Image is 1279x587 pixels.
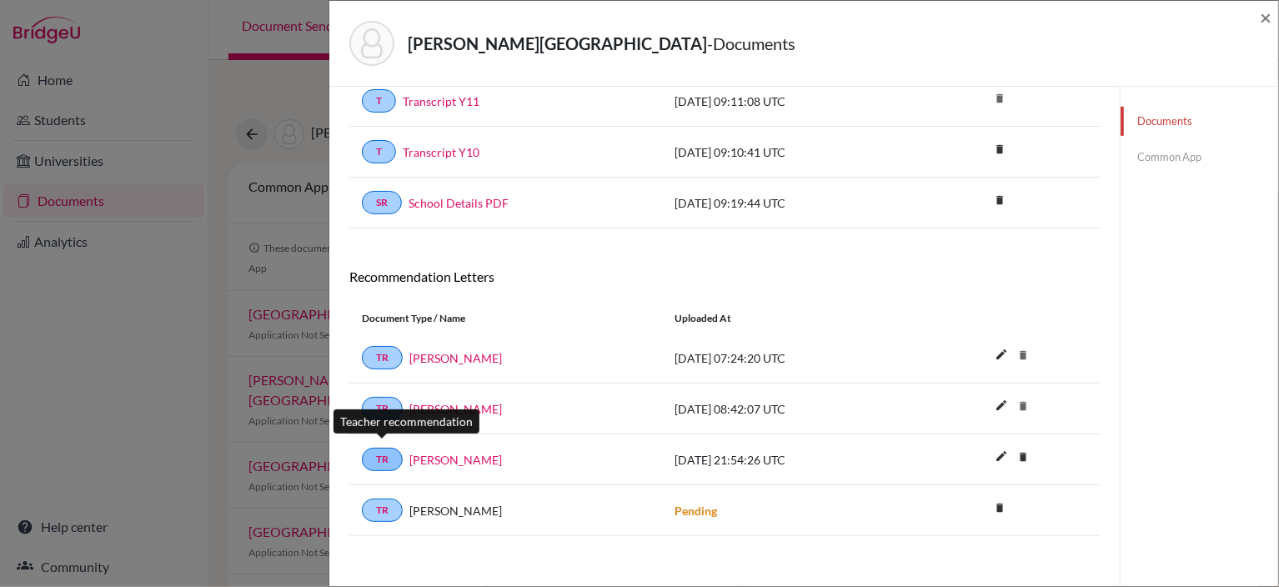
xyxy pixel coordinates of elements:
[662,311,912,326] div: Uploaded at
[987,498,1012,520] a: delete
[675,351,785,365] span: [DATE] 07:24:20 UTC
[987,188,1012,213] i: delete
[662,194,912,212] div: [DATE] 09:19:44 UTC
[362,140,396,163] a: T
[1121,107,1278,136] a: Documents
[662,93,912,110] div: [DATE] 09:11:08 UTC
[987,394,1016,419] button: edit
[403,93,479,110] a: Transcript Y11
[1011,343,1036,368] i: delete
[1260,8,1271,28] button: Close
[349,311,662,326] div: Document Type / Name
[675,402,785,416] span: [DATE] 08:42:07 UTC
[987,344,1016,369] button: edit
[409,502,502,519] span: [PERSON_NAME]
[362,89,396,113] a: T
[409,194,509,212] a: School Details PDF
[409,451,502,469] a: [PERSON_NAME]
[362,448,403,471] a: TR
[675,504,717,518] strong: Pending
[662,143,912,161] div: [DATE] 09:10:41 UTC
[988,443,1015,469] i: edit
[362,346,403,369] a: TR
[987,139,1012,162] a: delete
[403,143,479,161] a: Transcript Y10
[1011,394,1036,419] i: delete
[408,33,707,53] strong: [PERSON_NAME][GEOGRAPHIC_DATA]
[707,33,795,53] span: - Documents
[409,400,502,418] a: [PERSON_NAME]
[362,499,403,522] a: TR
[409,349,502,367] a: [PERSON_NAME]
[987,190,1012,213] a: delete
[675,453,785,467] span: [DATE] 21:54:26 UTC
[987,137,1012,162] i: delete
[987,495,1012,520] i: delete
[1011,447,1036,469] a: delete
[988,341,1015,368] i: edit
[988,392,1015,419] i: edit
[362,191,402,214] a: SR
[1121,143,1278,172] a: Common App
[1260,5,1271,29] span: ×
[349,268,1100,284] h6: Recommendation Letters
[362,397,403,420] a: TR
[987,445,1016,470] button: edit
[1011,444,1036,469] i: delete
[987,86,1012,111] i: delete
[334,409,479,434] div: Teacher recommendation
